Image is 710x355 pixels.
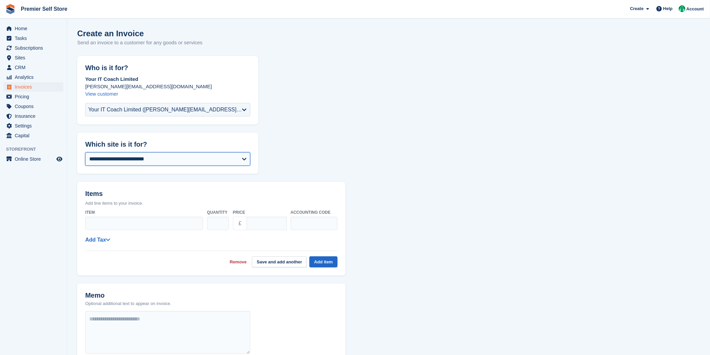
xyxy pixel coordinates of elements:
p: [PERSON_NAME][EMAIL_ADDRESS][DOMAIN_NAME] [85,83,250,90]
span: Pricing [15,92,55,101]
span: Create [630,5,644,12]
span: Tasks [15,34,55,43]
span: Home [15,24,55,33]
a: menu [3,72,63,82]
a: menu [3,111,63,121]
a: Add Tax [85,237,110,243]
span: Invoices [15,82,55,92]
label: Quantity [207,209,229,215]
span: Subscriptions [15,43,55,53]
span: CRM [15,63,55,72]
span: Insurance [15,111,55,121]
span: Coupons [15,102,55,111]
a: menu [3,102,63,111]
button: Add item [309,256,338,267]
p: Send an invoice to a customer for any goods or services [77,39,203,47]
span: Analytics [15,72,55,82]
a: Remove [230,259,247,265]
span: Capital [15,131,55,140]
a: menu [3,154,63,164]
span: Help [663,5,673,12]
a: menu [3,43,63,53]
a: menu [3,121,63,131]
a: menu [3,53,63,62]
label: Accounting code [291,209,338,215]
a: menu [3,24,63,33]
span: Online Store [15,154,55,164]
h2: Who is it for? [85,64,250,72]
img: stora-icon-8386f47178a22dfd0bd8f6a31ec36ba5ce8667c1dd55bd0f319d3a0aa187defe.svg [5,4,15,14]
p: Add line items to your invoice. [85,200,338,207]
p: Optional additional text to appear on invoice. [85,300,171,307]
a: Preview store [55,155,63,163]
a: menu [3,82,63,92]
span: Storefront [6,146,67,153]
a: Premier Self Store [18,3,70,14]
a: menu [3,131,63,140]
p: Your IT Coach Limited [85,75,250,83]
h2: Memo [85,292,171,299]
h2: Which site is it for? [85,141,250,148]
h1: Create an Invoice [77,29,203,38]
a: menu [3,34,63,43]
h2: Items [85,190,338,199]
span: Account [687,6,704,12]
a: menu [3,63,63,72]
div: Your IT Coach Limited ([PERSON_NAME][EMAIL_ADDRESS][DOMAIN_NAME]) [88,106,242,114]
span: Settings [15,121,55,131]
a: View customer [85,91,118,97]
button: Save and add another [252,256,307,267]
label: Price [233,209,287,215]
a: menu [3,92,63,101]
img: Peter Pring [679,5,686,12]
label: Item [85,209,203,215]
span: Sites [15,53,55,62]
